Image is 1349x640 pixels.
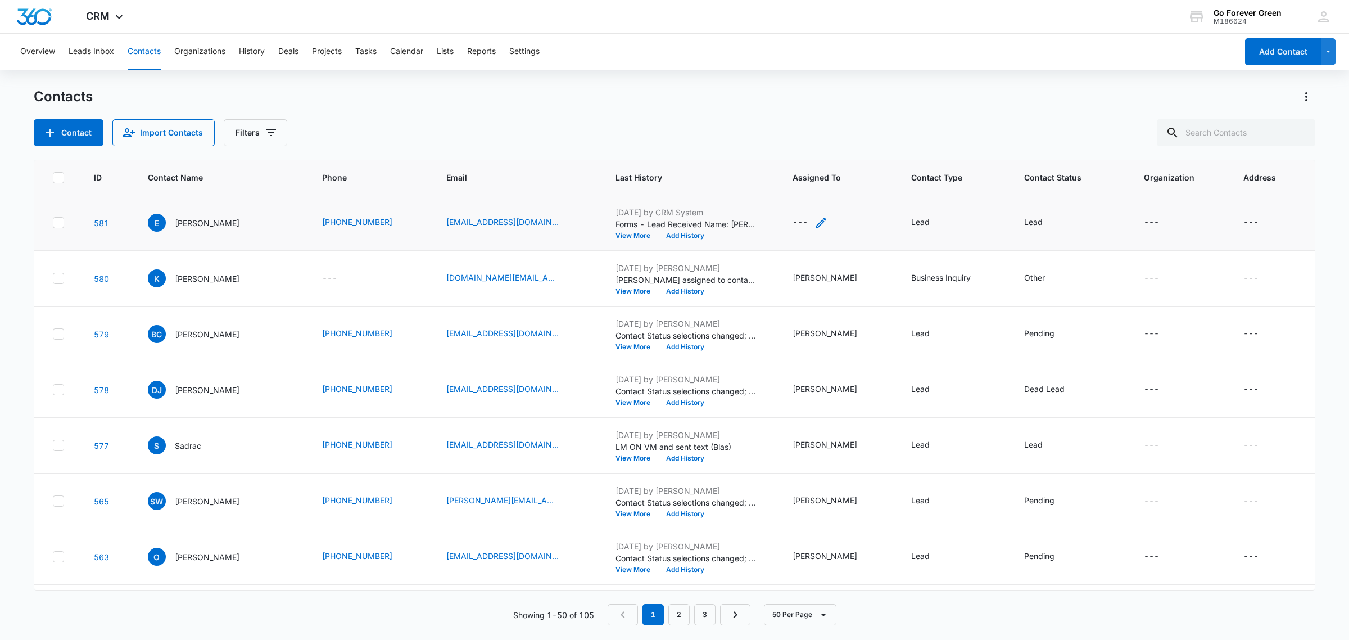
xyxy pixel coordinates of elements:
div: Business Inquiry [911,272,971,283]
a: Navigate to contact details page for Ollie [94,552,109,562]
div: Assigned To - - Select to Edit Field [793,216,828,229]
p: Contact Status selections changed; Lead was removed and Pending was added. [615,552,756,564]
span: ID [94,172,105,183]
button: Overview [20,34,55,70]
div: account name [1214,8,1282,17]
div: --- [1144,439,1159,452]
div: Contact Type - Business Inquiry - Select to Edit Field [911,272,991,285]
p: Contact Status selections changed; Lead was removed and Pending was added. [615,330,756,341]
button: View More [615,232,658,239]
span: Contact Type [911,172,981,183]
span: K [148,269,166,287]
div: Contact Type - Lead - Select to Edit Field [911,383,950,396]
a: Navigate to contact details page for Daniel Joseph [94,385,109,395]
div: Lead [911,327,930,339]
div: Organization - - Select to Edit Field [1144,550,1179,564]
p: [DATE] by [PERSON_NAME] [615,373,756,385]
a: Page 2 [668,604,690,625]
button: Add History [658,399,712,406]
p: [DATE] by [PERSON_NAME] [615,485,756,497]
a: [PHONE_NUMBER] [322,327,392,339]
div: account id [1214,17,1282,25]
div: [PERSON_NAME] [793,439,857,450]
button: View More [615,288,658,295]
button: Lists [437,34,454,70]
a: [PERSON_NAME][EMAIL_ADDRESS][DOMAIN_NAME] [446,494,559,506]
div: --- [793,216,808,229]
p: Contact Status selections changed; Lead was removed and Pending was added. [615,497,756,508]
button: Add Contact [1245,38,1321,65]
div: Organization - - Select to Edit Field [1144,494,1179,508]
div: Contact Status - Dead Lead - Select to Edit Field [1024,383,1085,396]
div: Phone - - Select to Edit Field [322,272,357,285]
div: Assigned To - Blas Serpa - Select to Edit Field [793,439,877,452]
button: Calendar [390,34,423,70]
div: Phone - (831) 320-0786 - Select to Edit Field [322,216,413,229]
button: Organizations [174,34,225,70]
button: Add History [658,511,712,517]
nav: Pagination [608,604,750,625]
div: Lead [911,439,930,450]
div: Contact Status - Lead - Select to Edit Field [1024,216,1063,229]
button: Projects [312,34,342,70]
p: [PERSON_NAME] [175,551,239,563]
a: Navigate to contact details page for Scott Weinberg [94,497,109,506]
button: Add History [658,566,712,573]
div: Lead [1024,216,1043,228]
p: [DATE] by [PERSON_NAME] [615,429,756,441]
p: [PERSON_NAME] [175,217,239,229]
div: Email - ccpoaecastro@gmail.com - Select to Edit Field [446,216,579,229]
div: --- [322,272,337,285]
div: Lead [1024,439,1043,450]
div: Assigned To - Yvette Perez - Select to Edit Field [793,550,877,564]
button: Add History [658,455,712,462]
button: View More [615,399,658,406]
div: --- [1243,550,1259,564]
span: Phone [322,172,403,183]
div: Lead [911,494,930,506]
div: Contact Name - Katie - Select to Edit Field [148,269,260,287]
div: Organization - - Select to Edit Field [1144,216,1179,229]
div: Phone - (772) 216-5292 - Select to Edit Field [322,327,413,341]
div: Phone - (954) 563-6467 - Select to Edit Field [322,494,413,508]
div: [PERSON_NAME] [793,272,857,283]
p: [PERSON_NAME] [175,273,239,285]
p: Forms - Lead Received Name: [PERSON_NAME]: [EMAIL_ADDRESS][DOMAIN_NAME] Phone: [PHONE_NUMBER] How... [615,218,756,230]
div: Email - Ecobuildingworks@gmail.com - Select to Edit Field [446,383,579,396]
span: Last History [615,172,749,183]
span: Email [446,172,572,183]
a: [PHONE_NUMBER] [322,494,392,506]
button: Tasks [355,34,377,70]
a: [EMAIL_ADDRESS][DOMAIN_NAME] [446,327,559,339]
div: Email - billcalla1975@gmail.com - Select to Edit Field [446,327,579,341]
div: [PERSON_NAME] [793,550,857,562]
button: Import Contacts [112,119,215,146]
p: Sadrac [175,440,201,452]
button: Add Contact [34,119,103,146]
div: Contact Name - Ernesto - Select to Edit Field [148,214,260,232]
div: Contact Status - Pending - Select to Edit Field [1024,550,1075,564]
div: Address - - Select to Edit Field [1243,327,1279,341]
p: [DATE] by [PERSON_NAME] [615,262,756,274]
p: [PERSON_NAME] [175,328,239,340]
span: CRM [86,10,110,22]
div: Address - - Select to Edit Field [1243,383,1279,396]
p: [PERSON_NAME] [175,384,239,396]
div: --- [1144,550,1159,564]
div: Dead Lead [1024,383,1065,395]
div: Contact Status - Lead - Select to Edit Field [1024,439,1063,452]
div: [PERSON_NAME] [793,327,857,339]
div: --- [1144,383,1159,396]
p: Showing 1-50 of 105 [513,609,594,621]
div: --- [1144,494,1159,508]
button: View More [615,344,658,350]
span: Assigned To [793,172,868,183]
div: Phone - (772) 486-7502 - Select to Edit Field [322,550,413,564]
div: Address - - Select to Edit Field [1243,550,1279,564]
div: Address - - Select to Edit Field [1243,216,1279,229]
span: Organization [1144,172,1200,183]
p: Contact Status selections changed; Lead was removed and Dead Lead was added. [615,385,756,397]
div: Lead [911,383,930,395]
button: Deals [278,34,298,70]
button: Add History [658,232,712,239]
